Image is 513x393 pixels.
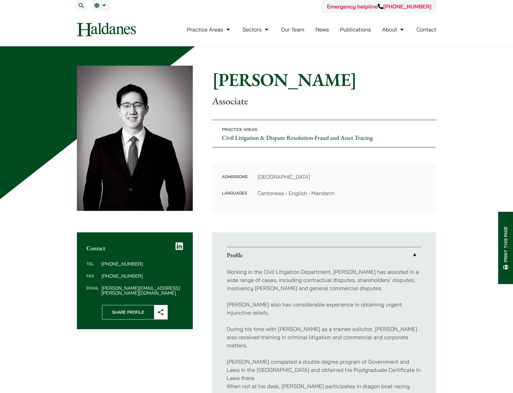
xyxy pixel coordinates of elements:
[176,242,183,251] a: LinkedIn
[281,26,304,33] a: Our Team
[227,325,422,349] p: During his time with [PERSON_NAME] as a trainee solicitor, [PERSON_NAME] also received training i...
[87,273,99,286] dt: Fax
[212,69,436,90] h1: [PERSON_NAME]
[94,3,107,8] a: EN
[87,261,99,273] dt: Tel
[340,26,371,33] a: Publications
[227,268,422,292] p: Working in the Civil Litigation Department, [PERSON_NAME] has assisted in a wide range of cases, ...
[222,127,257,132] span: Practice Areas
[222,134,313,142] a: Civil Litigation & Dispute Resolution
[101,273,183,278] dd: [PHONE_NUMBER]
[227,358,422,390] p: [PERSON_NAME] completed a double degree program of Government and Laws in the [GEOGRAPHIC_DATA] a...
[257,189,426,197] dd: Cantonese • English • Mandarin
[102,305,154,319] span: Share Profile
[315,26,329,33] a: News
[416,26,436,33] a: Contact
[315,134,373,142] a: Fraud and Asset Tracing
[227,247,422,263] a: Profile
[222,189,248,197] dt: Languages
[187,26,232,33] a: Practice Areas
[77,23,136,36] img: Logo of Haldanes
[227,300,422,317] p: [PERSON_NAME] also has considerable experience in obtaining urgent injunctive reliefs.
[212,95,436,107] p: Associate
[257,173,426,181] dd: [GEOGRAPHIC_DATA]
[327,3,431,10] a: Emergency helpline[PHONE_NUMBER]
[382,26,405,33] a: About
[102,305,168,319] button: Share Profile
[87,244,183,252] h2: Contact
[101,286,183,295] dd: [PERSON_NAME][EMAIL_ADDRESS][PERSON_NAME][DOMAIN_NAME]
[212,120,436,147] p: •
[101,261,183,266] dd: [PHONE_NUMBER]
[222,173,248,189] dt: Admissions
[87,286,99,295] dt: Email
[242,26,270,33] a: Sectors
